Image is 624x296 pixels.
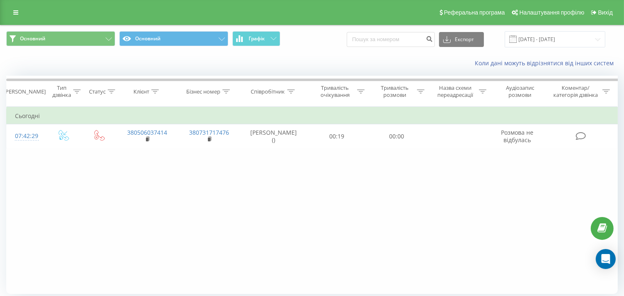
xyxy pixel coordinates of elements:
div: [PERSON_NAME] [4,88,46,95]
a: 380506037414 [127,128,167,136]
td: [PERSON_NAME] () [240,124,307,148]
td: 00:00 [367,124,427,148]
div: Співробітник [251,88,285,95]
div: Назва схеми переадресації [434,84,477,99]
div: Коментар/категорія дзвінка [552,84,600,99]
button: Графік [232,31,280,46]
span: Вихід [598,9,613,16]
div: Open Intercom Messenger [596,249,616,269]
span: Графік [249,36,265,42]
span: Розмова не відбулась [501,128,533,144]
td: 00:19 [307,124,367,148]
a: Коли дані можуть відрізнятися вiд інших систем [475,59,618,67]
div: 07:42:29 [15,128,36,144]
td: Сьогодні [7,108,618,124]
div: Тип дзвінка [52,84,71,99]
div: Бізнес номер [186,88,220,95]
div: Клієнт [133,88,149,95]
div: Тривалість очікування [315,84,355,99]
button: Експорт [439,32,484,47]
div: Статус [89,88,106,95]
a: 380731717476 [189,128,229,136]
div: Тривалість розмови [374,84,415,99]
span: Основний [20,35,45,42]
button: Основний [119,31,228,46]
div: Аудіозапис розмови [496,84,544,99]
span: Налаштування профілю [519,9,584,16]
span: Реферальна програма [444,9,505,16]
input: Пошук за номером [347,32,435,47]
button: Основний [6,31,115,46]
